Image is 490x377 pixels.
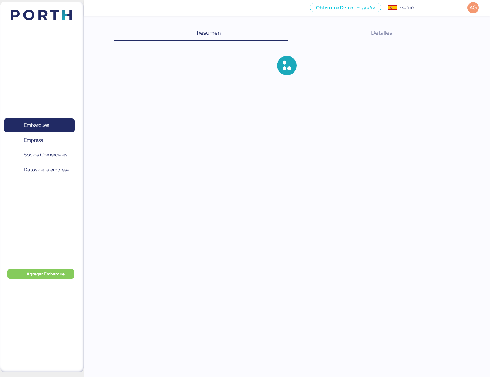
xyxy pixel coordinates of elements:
span: Resumen [197,29,221,37]
span: Detalles [371,29,392,37]
span: Embarques [24,121,49,130]
a: Embarques [4,118,75,132]
a: Datos de la empresa [4,163,75,177]
span: Agregar Embarque [26,270,65,278]
div: Español [399,4,414,11]
a: Socios Comerciales [4,148,75,162]
span: Empresa [24,136,43,145]
button: Menu [87,3,98,13]
button: Agregar Embarque [7,269,74,279]
a: Empresa [4,133,75,147]
span: AG [469,4,477,12]
span: Datos de la empresa [24,165,69,174]
span: Socios Comerciales [24,150,67,159]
